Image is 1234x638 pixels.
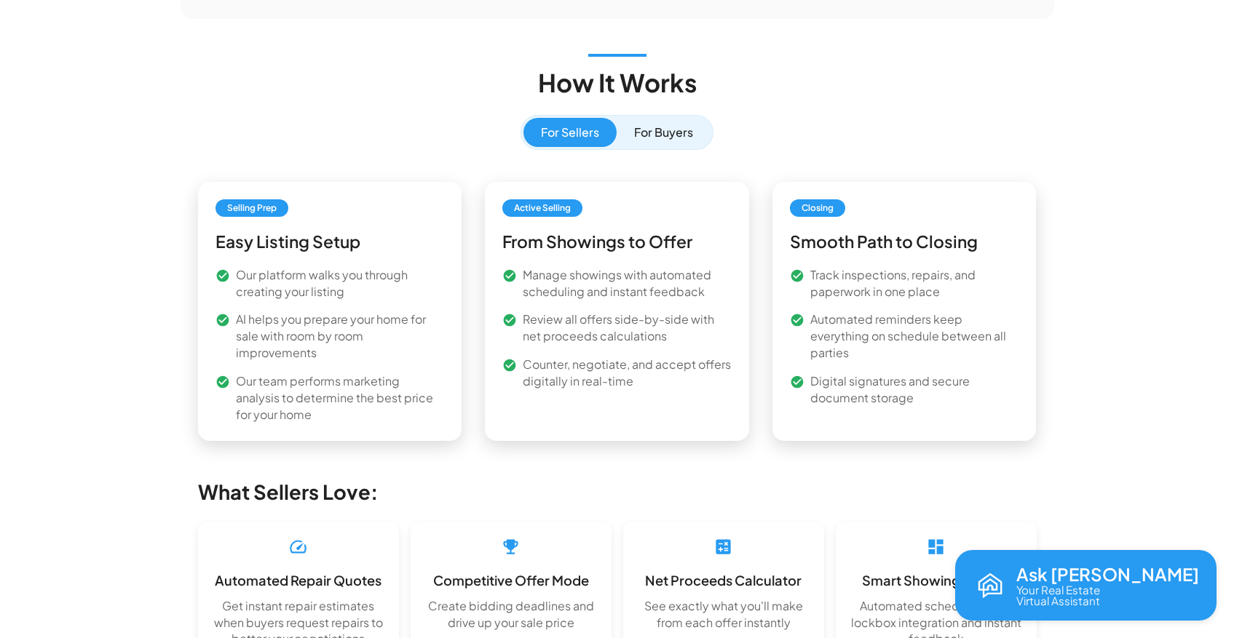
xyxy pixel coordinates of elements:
[523,311,732,345] p: Review all offers side-by-side with net proceeds calculations
[508,202,577,215] span: Active Selling
[425,569,597,592] h6: Competitive Offer Mode
[236,267,445,300] p: Our platform walks you through creating your listing
[850,569,1022,592] h6: Smart Showing System
[236,311,445,362] p: AI helps you prepare your home for sale with room by room improvements
[538,68,697,97] h3: How It Works
[973,568,1008,603] img: Reva
[236,373,445,423] p: Our team performs marketing analysis to determine the best price for your home
[198,479,1037,506] h5: What Sellers Love:
[955,550,1217,621] button: Open chat with Reva
[1016,584,1100,606] p: Your Real Estate Virtual Assistant
[810,311,1019,362] p: Automated reminders keep everything on schedule between all parties
[523,267,732,300] p: Manage showings with automated scheduling and instant feedback
[638,569,810,592] h6: Net Proceeds Calculator
[638,598,810,631] p: See exactly what you'll make from each offer instantly
[523,118,617,147] button: For Sellers
[215,228,445,255] h6: Easy Listing Setup
[796,202,839,215] span: Closing
[617,118,711,147] button: For Buyers
[810,373,1019,407] p: Digital signatures and secure document storage
[521,115,713,150] div: How it works view
[523,356,732,390] p: Counter, negotiate, and accept offers digitally in real-time
[221,202,282,215] span: Selling Prep
[502,228,732,255] h6: From Showings to Offer
[1016,565,1199,583] p: Ask [PERSON_NAME]
[810,267,1019,300] p: Track inspections, repairs, and paperwork in one place
[425,598,597,631] p: Create bidding deadlines and drive up your sale price
[213,569,384,592] h6: Automated Repair Quotes
[790,228,1019,255] h6: Smooth Path to Closing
